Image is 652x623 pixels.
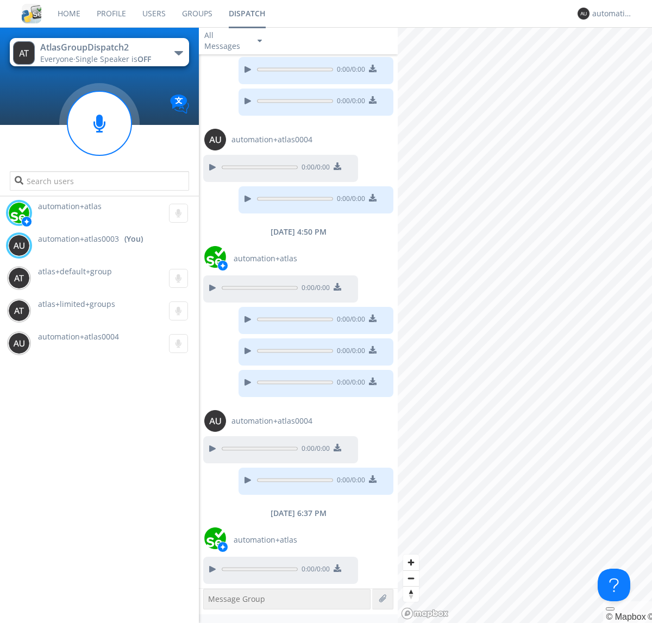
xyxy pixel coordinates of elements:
[10,171,189,191] input: Search users
[578,8,590,20] img: 373638.png
[334,444,341,451] img: download media button
[333,65,365,77] span: 0:00 / 0:00
[403,586,419,602] button: Reset bearing to north
[333,194,365,206] span: 0:00 / 0:00
[199,508,398,519] div: [DATE] 6:37 PM
[38,266,112,276] span: atlas+default+group
[403,570,419,586] button: Zoom out
[40,54,162,65] div: Everyone ·
[8,300,30,322] img: 373638.png
[333,314,365,326] span: 0:00 / 0:00
[234,253,297,264] span: automation+atlas
[333,96,365,108] span: 0:00 / 0:00
[231,134,312,145] span: automation+atlas0004
[137,54,151,64] span: OFF
[76,54,151,64] span: Single Speaker is
[234,534,297,545] span: automation+atlas
[13,41,35,65] img: 373638.png
[369,194,377,202] img: download media button
[22,4,41,23] img: cddb5a64eb264b2086981ab96f4c1ba7
[8,202,30,224] img: d2d01cd9b4174d08988066c6d424eccd
[8,235,30,256] img: 373638.png
[204,30,248,52] div: All Messages
[38,234,119,244] span: automation+atlas0003
[8,332,30,354] img: 373638.png
[592,8,633,19] div: automation+atlas0003
[204,527,226,549] img: d2d01cd9b4174d08988066c6d424eccd
[369,314,377,322] img: download media button
[333,475,365,487] span: 0:00 / 0:00
[369,377,377,385] img: download media button
[334,283,341,291] img: download media button
[369,475,377,483] img: download media button
[204,246,226,268] img: d2d01cd9b4174d08988066c6d424eccd
[334,162,341,170] img: download media button
[333,377,365,389] span: 0:00 / 0:00
[38,331,119,342] span: automation+atlas0004
[333,346,365,358] span: 0:00 / 0:00
[170,95,189,114] img: Translation enabled
[231,416,312,426] span: automation+atlas0004
[606,607,615,611] button: Toggle attribution
[40,41,162,54] div: AtlasGroupDispatch2
[598,569,630,601] iframe: Toggle Customer Support
[298,444,330,456] span: 0:00 / 0:00
[204,410,226,432] img: 373638.png
[298,564,330,576] span: 0:00 / 0:00
[38,299,115,309] span: atlas+limited+groups
[124,234,143,244] div: (You)
[369,346,377,354] img: download media button
[298,162,330,174] span: 0:00 / 0:00
[38,201,102,211] span: automation+atlas
[334,564,341,572] img: download media button
[403,571,419,586] span: Zoom out
[204,129,226,150] img: 373638.png
[10,38,189,66] button: AtlasGroupDispatch2Everyone·Single Speaker isOFF
[369,65,377,72] img: download media button
[199,226,398,237] div: [DATE] 4:50 PM
[298,283,330,295] span: 0:00 / 0:00
[403,555,419,570] button: Zoom in
[8,267,30,289] img: 373638.png
[401,607,449,620] a: Mapbox logo
[606,612,645,621] a: Mapbox
[258,40,262,42] img: caret-down-sm.svg
[369,96,377,104] img: download media button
